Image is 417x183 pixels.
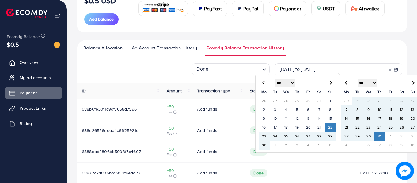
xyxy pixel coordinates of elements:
a: cardPayPal [232,1,264,16]
th: Mo [341,88,352,97]
a: Payment [5,87,62,99]
td: 29 [352,132,363,141]
a: cardPayoneer [269,1,306,16]
img: logo [6,9,47,18]
td: 7 [341,105,352,114]
a: cardAirwallex [345,1,385,16]
td: 17 [270,123,281,132]
td: 4 [341,141,352,150]
img: card [198,6,203,11]
td: 14 [341,114,352,123]
span: Payment [20,90,37,96]
td: 2 [363,97,374,105]
td: 11 [385,105,396,114]
img: card [317,6,321,11]
td: 4 [385,97,396,105]
td: 9 [259,114,270,123]
td: 30 [259,141,270,150]
span: PayPal [243,5,259,12]
span: 6888aad2806bb5903f5c4607 [82,148,141,155]
span: Fee [167,131,187,136]
td: 11 [281,114,292,123]
span: Done [195,64,210,74]
td: 7 [374,141,385,150]
td: 10 [374,105,385,114]
span: Add funds [197,106,217,112]
th: Th [374,88,385,97]
span: Status [250,88,262,94]
td: 16 [259,123,270,132]
td: 29 [325,132,336,141]
td: 29 [292,97,303,105]
td: 1 [325,97,336,105]
td: 4 [303,141,314,150]
td: 1 [352,97,363,105]
span: Ecomdy Balance Transaction History [206,45,284,51]
th: Mo [259,88,270,97]
span: +50 [167,125,187,131]
a: Product Links [5,102,62,114]
td: 6 [363,141,374,150]
td: 23 [259,132,270,141]
th: Tu [352,88,363,97]
span: Airwallex [359,5,379,12]
td: 22 [325,123,336,132]
img: card [141,2,186,15]
th: Th [292,88,303,97]
span: Done [250,148,268,156]
td: 24 [374,123,385,132]
td: 25 [385,123,396,132]
td: 3 [374,97,385,105]
span: Add funds [197,170,217,176]
span: PayFast [204,5,222,12]
span: Done [250,169,268,177]
img: card [237,6,242,11]
img: image [54,42,60,48]
td: 28 [341,132,352,141]
a: cardUSDT [311,1,340,16]
th: We [363,88,374,97]
span: +50 [167,104,187,110]
a: Billing [5,117,62,130]
a: My ad accounts [5,71,62,84]
span: Balance Allocation [83,45,123,51]
span: Payoneer [280,5,301,12]
img: card [351,6,358,11]
span: ID [82,88,86,94]
span: Done [250,105,268,113]
td: 26 [396,123,407,132]
td: 2 [259,105,270,114]
td: 30 [363,132,374,141]
td: 30 [303,97,314,105]
td: 3 [292,141,303,150]
td: 23 [363,123,374,132]
img: card [274,6,279,11]
span: Add funds [197,127,217,134]
td: 20 [303,123,314,132]
td: 26 [292,132,303,141]
th: We [281,88,292,97]
td: 19 [292,123,303,132]
span: Done [250,126,268,134]
button: Add balance [84,13,119,25]
td: 13 [303,114,314,123]
a: card [138,1,188,16]
a: cardPayFast [193,1,227,16]
td: 9 [396,141,407,150]
span: Add balance [89,16,114,22]
td: 28 [314,132,325,141]
input: Search for option [210,64,260,74]
td: 8 [385,141,396,150]
span: Overview [20,59,38,65]
th: Sa [314,88,325,97]
td: 14 [314,114,325,123]
span: Fee [167,174,187,178]
td: 4 [281,105,292,114]
td: 10 [270,114,281,123]
td: 6 [325,141,336,150]
div: Search for option [192,63,270,75]
span: $0.5 [7,40,19,49]
span: Fee [167,152,187,157]
span: My ad accounts [20,75,51,81]
span: [DATE] to [DATE] [280,66,316,72]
